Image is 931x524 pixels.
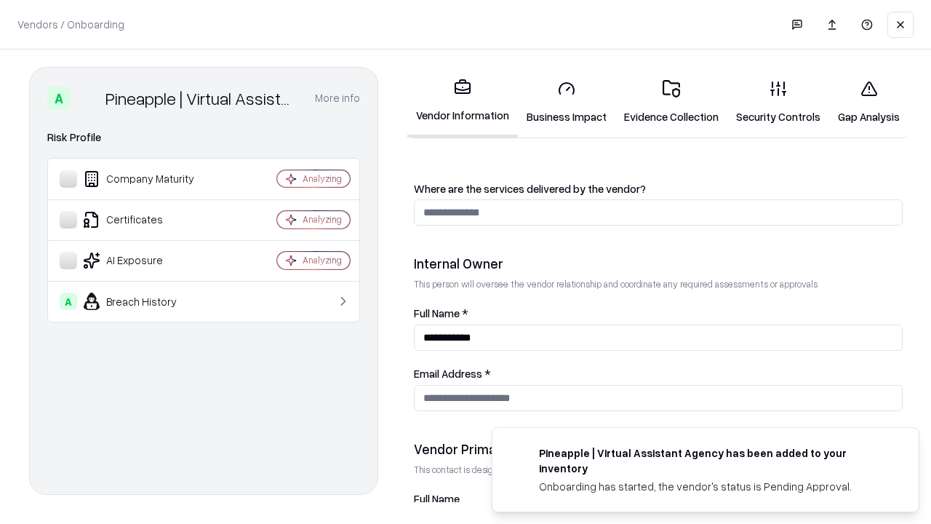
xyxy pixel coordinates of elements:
[510,445,527,463] img: trypineapple.com
[47,129,360,146] div: Risk Profile
[60,293,77,310] div: A
[829,68,908,136] a: Gap Analysis
[414,308,903,319] label: Full Name *
[60,252,233,269] div: AI Exposure
[414,278,903,290] p: This person will oversee the vendor relationship and coordinate any required assessments or appro...
[615,68,727,136] a: Evidence Collection
[727,68,829,136] a: Security Controls
[60,293,233,310] div: Breach History
[414,493,903,504] label: Full Name
[303,213,342,226] div: Analyzing
[17,17,124,32] p: Vendors / Onboarding
[303,254,342,266] div: Analyzing
[414,440,903,458] div: Vendor Primary Contact
[315,85,360,111] button: More info
[518,68,615,136] a: Business Impact
[60,211,233,229] div: Certificates
[105,87,297,110] div: Pineapple | Virtual Assistant Agency
[539,479,884,494] div: Onboarding has started, the vendor's status is Pending Approval.
[414,464,903,476] p: This contact is designated to receive the assessment request from Shift
[539,445,884,476] div: Pineapple | Virtual Assistant Agency has been added to your inventory
[407,67,518,138] a: Vendor Information
[47,87,71,110] div: A
[414,368,903,379] label: Email Address *
[414,255,903,272] div: Internal Owner
[76,87,100,110] img: Pineapple | Virtual Assistant Agency
[414,183,903,194] label: Where are the services delivered by the vendor?
[303,172,342,185] div: Analyzing
[60,170,233,188] div: Company Maturity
